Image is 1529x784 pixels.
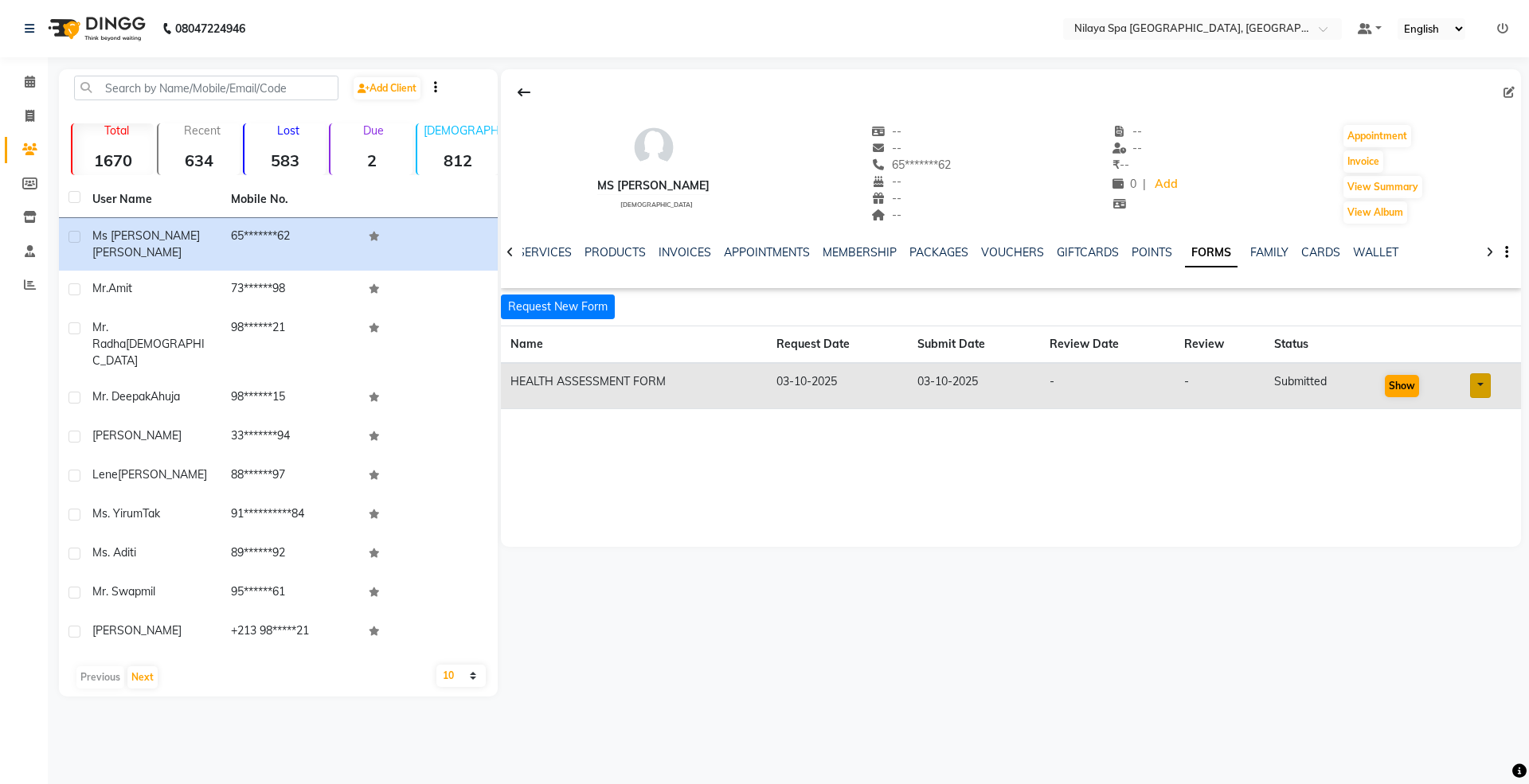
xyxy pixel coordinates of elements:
[1113,141,1143,155] span: --
[41,6,150,51] img: logo
[767,363,908,409] td: 03-10-2025
[158,150,240,170] strong: 634
[72,150,154,170] strong: 1670
[1250,245,1289,259] a: FAMILY
[501,363,767,409] td: HEALTH ASSESSMENT FORM
[151,389,180,404] span: Ahuja
[1113,177,1136,191] span: 0
[251,123,326,138] p: Lost
[92,467,118,482] span: lene
[871,124,901,138] span: --
[507,77,541,107] div: Back to Client
[127,666,158,688] button: Next
[83,181,221,218] th: User Name
[92,545,136,560] span: Ms. Aditi
[143,506,160,521] span: Tak
[871,174,901,189] span: --
[659,245,711,259] a: INVOICES
[981,245,1044,259] a: VOUCHERS
[74,76,338,100] input: Search by Name/Mobile/Email/Code
[1265,363,1374,409] td: submitted
[354,77,420,99] a: Add Client
[118,467,207,482] span: [PERSON_NAME]
[1343,176,1422,198] button: View Summary
[92,228,200,243] span: ms [PERSON_NAME]
[1353,245,1398,259] a: WALLET
[244,150,326,170] strong: 583
[630,123,678,171] img: avatar
[92,337,205,368] span: [DEMOGRAPHIC_DATA]
[92,584,155,599] span: Mr. Swapmil
[871,208,901,222] span: --
[92,506,143,521] span: Ms. Yirum
[909,245,968,259] a: PACKAGES
[1132,245,1172,259] a: POINTS
[165,123,240,138] p: Recent
[871,141,901,155] span: --
[92,281,108,295] span: Mr.
[501,294,615,319] button: Request New Form
[175,6,245,51] b: 08047224946
[92,623,182,638] span: [PERSON_NAME]
[908,326,1040,364] th: Submit Date
[1040,363,1175,409] td: -
[1175,326,1265,364] th: Review
[1057,245,1119,259] a: GIFTCARDS
[585,245,646,259] a: PRODUCTS
[1301,245,1340,259] a: CARDS
[518,245,572,259] a: SERVICES
[1113,124,1143,138] span: --
[1152,174,1180,196] a: Add
[767,326,908,364] th: Request Date
[908,363,1040,409] td: 03-10-2025
[424,123,499,138] p: [DEMOGRAPHIC_DATA]
[108,281,132,295] span: Amit
[92,389,151,404] span: Mr. Deepak
[597,177,710,194] div: ms [PERSON_NAME]
[724,245,810,259] a: APPOINTMENTS
[823,245,897,259] a: MEMBERSHIP
[92,245,182,259] span: [PERSON_NAME]
[620,201,693,209] span: [DEMOGRAPHIC_DATA]
[92,320,126,351] span: Mr. Radha
[1113,158,1129,172] span: --
[1343,125,1411,147] button: Appointment
[871,191,901,205] span: --
[1385,375,1419,397] button: Show
[1343,150,1383,173] button: Invoice
[1265,326,1374,364] th: Status
[1040,326,1175,364] th: Review Date
[1175,363,1265,409] td: -
[1343,201,1407,224] button: View Album
[79,123,154,138] p: Total
[221,181,360,218] th: Mobile No.
[1113,158,1120,172] span: ₹
[92,428,182,443] span: [PERSON_NAME]
[501,326,767,364] th: Name
[330,150,412,170] strong: 2
[334,123,412,138] p: Due
[417,150,499,170] strong: 812
[1185,239,1238,267] a: FORMS
[1143,176,1146,193] span: |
